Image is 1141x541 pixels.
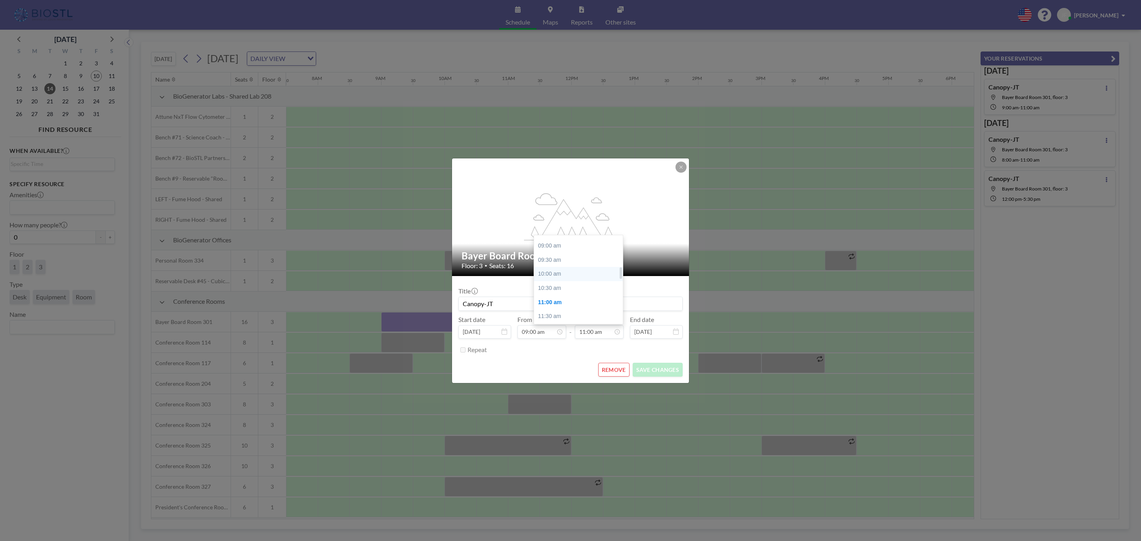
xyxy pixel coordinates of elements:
span: • [485,263,487,269]
span: Seats: 16 [489,262,514,270]
span: - [569,318,572,336]
div: 09:00 am [534,239,629,253]
div: 10:00 am [534,267,629,281]
button: REMOVE [598,363,630,377]
span: Floor: 3 [462,262,483,270]
button: SAVE CHANGES [633,363,683,377]
label: Start date [458,316,485,324]
label: Repeat [467,346,487,354]
div: 09:30 am [534,253,629,267]
div: 10:30 am [534,281,629,295]
label: Title [458,287,477,295]
input: (No title) [459,297,682,311]
label: End date [630,316,654,324]
div: 11:30 am [534,309,629,324]
h2: Bayer Board Room 301 [462,250,680,262]
div: 12:00 pm [534,324,629,338]
div: 11:00 am [534,295,629,310]
label: From [517,316,532,324]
